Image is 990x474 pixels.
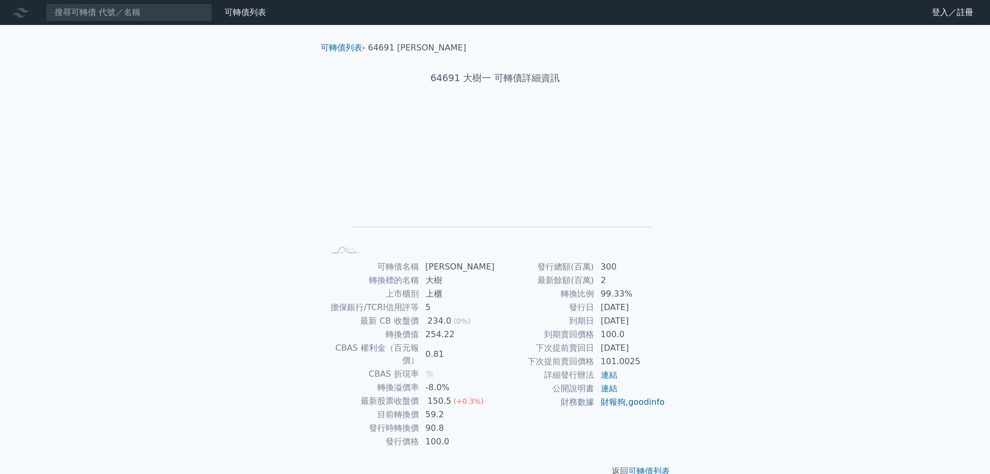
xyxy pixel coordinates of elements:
td: 5 [419,301,495,314]
a: 登入／註冊 [923,4,982,21]
td: [DATE] [595,314,666,328]
td: 254.22 [419,328,495,341]
td: 下次提前賣回價格 [495,355,595,368]
td: [DATE] [595,341,666,355]
td: 目前轉換價 [325,408,419,421]
td: [DATE] [595,301,666,314]
g: Chart [341,118,653,242]
td: 上櫃 [419,287,495,301]
li: › [321,42,365,54]
td: 100.0 [419,435,495,449]
td: CBAS 折現率 [325,367,419,381]
td: 大樹 [419,274,495,287]
td: 最新 CB 收盤價 [325,314,419,328]
td: 轉換溢價率 [325,381,419,394]
li: 64691 [PERSON_NAME] [368,42,466,54]
a: goodinfo [628,397,665,407]
td: 到期賣回價格 [495,328,595,341]
td: 下次提前賣回日 [495,341,595,355]
td: 0.81 [419,341,495,367]
td: 轉換比例 [495,287,595,301]
a: 連結 [601,383,617,393]
td: 到期日 [495,314,595,328]
td: 59.2 [419,408,495,421]
a: 連結 [601,370,617,380]
td: 300 [595,260,666,274]
td: 最新餘額(百萬) [495,274,595,287]
td: 100.0 [595,328,666,341]
span: (0%) [453,317,470,325]
td: -8.0% [419,381,495,394]
a: 可轉債列表 [321,43,362,53]
a: 可轉債列表 [225,7,266,17]
td: 財務數據 [495,395,595,409]
td: 擔保銀行/TCRI信用評等 [325,301,419,314]
td: , [595,395,666,409]
td: 轉換標的名稱 [325,274,419,287]
span: 無 [426,369,434,379]
h1: 64691 大樹一 可轉債詳細資訊 [312,71,678,85]
td: 發行總額(百萬) [495,260,595,274]
td: 上市櫃別 [325,287,419,301]
div: 150.5 [426,395,454,407]
td: 可轉債名稱 [325,260,419,274]
td: 90.8 [419,421,495,435]
span: (+0.3%) [453,397,483,405]
input: 搜尋可轉債 代號／名稱 [46,4,212,21]
td: 發行日 [495,301,595,314]
td: 公開說明書 [495,382,595,395]
td: 詳細發行辦法 [495,368,595,382]
td: 發行時轉換價 [325,421,419,435]
td: 99.33% [595,287,666,301]
td: 2 [595,274,666,287]
div: 234.0 [426,315,454,327]
td: 最新股票收盤價 [325,394,419,408]
a: 財報狗 [601,397,626,407]
td: [PERSON_NAME] [419,260,495,274]
td: CBAS 權利金（百元報價） [325,341,419,367]
td: 101.0025 [595,355,666,368]
td: 發行價格 [325,435,419,449]
td: 轉換價值 [325,328,419,341]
